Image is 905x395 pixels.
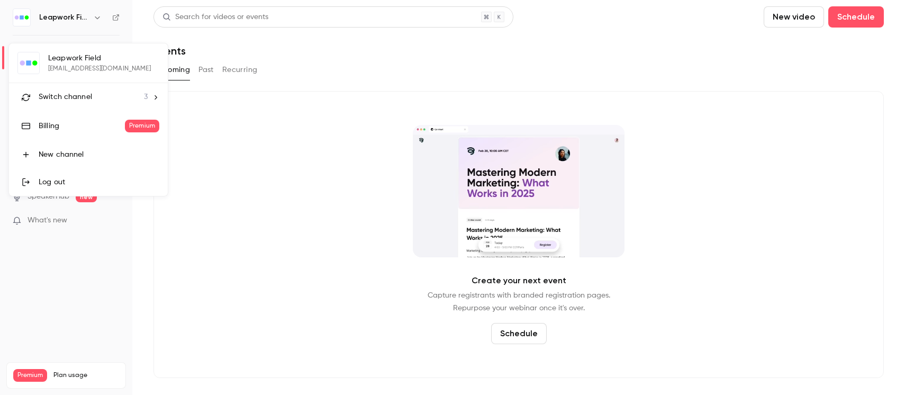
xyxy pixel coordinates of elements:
[39,92,92,103] span: Switch channel
[144,92,148,103] span: 3
[39,121,125,131] div: Billing
[125,120,159,132] span: Premium
[39,149,159,160] div: New channel
[39,177,159,187] div: Log out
